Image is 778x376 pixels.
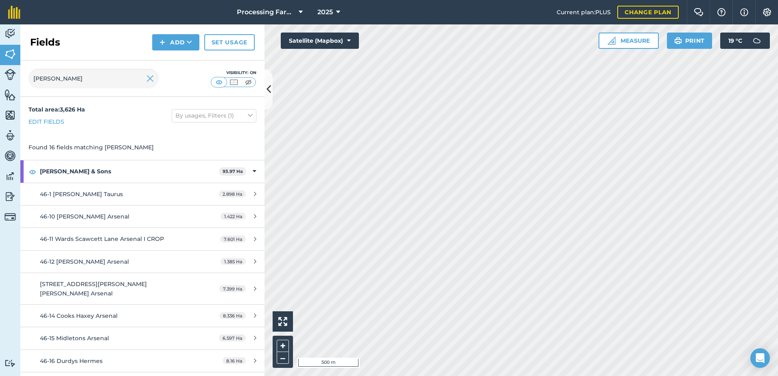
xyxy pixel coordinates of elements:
[20,183,264,205] a: 46-1 [PERSON_NAME] Taurus2.898 Ha
[219,190,246,197] span: 2.898 Ha
[40,213,129,220] span: 46-10 [PERSON_NAME] Arsenal
[220,236,246,243] span: 7.601 Ha
[152,34,199,50] button: Add
[4,170,16,182] img: svg+xml;base64,PD94bWwgdmVyc2lvbj0iMS4wIiBlbmNvZGluZz0idXRmLTgiPz4KPCEtLSBHZW5lcmF0b3I6IEFkb2JlIE...
[29,167,36,177] img: svg+xml;base64,PHN2ZyB4bWxucz0iaHR0cDovL3d3dy53My5vcmcvMjAwMC9zdmciIHdpZHRoPSIxOCIgaGVpZ2h0PSIyNC...
[40,357,103,365] span: 46-16 Durdys Hermes
[28,69,159,88] input: Search
[317,7,333,17] span: 2025
[40,258,129,265] span: 46-12 [PERSON_NAME] Arsenal
[40,160,219,182] strong: [PERSON_NAME] & Sons
[557,8,611,17] span: Current plan : PLUS
[617,6,679,19] a: Change plan
[172,109,256,122] button: By usages, Filters (1)
[4,28,16,40] img: svg+xml;base64,PD94bWwgdmVyc2lvbj0iMS4wIiBlbmNvZGluZz0idXRmLTgiPz4KPCEtLSBHZW5lcmF0b3I6IEFkb2JlIE...
[740,7,748,17] img: svg+xml;base64,PHN2ZyB4bWxucz0iaHR0cDovL3d3dy53My5vcmcvMjAwMC9zdmciIHdpZHRoPSIxNyIgaGVpZ2h0PSIxNy...
[28,117,64,126] a: Edit fields
[4,150,16,162] img: svg+xml;base64,PD94bWwgdmVyc2lvbj0iMS4wIiBlbmNvZGluZz0idXRmLTgiPz4KPCEtLSBHZW5lcmF0b3I6IEFkb2JlIE...
[223,168,243,174] strong: 93.97 Ha
[20,273,264,304] a: [STREET_ADDRESS][PERSON_NAME][PERSON_NAME] Arsenal7.399 Ha
[229,78,239,86] img: svg+xml;base64,PHN2ZyB4bWxucz0iaHR0cDovL3d3dy53My5vcmcvMjAwMC9zdmciIHdpZHRoPSI1MCIgaGVpZ2h0PSI0MC...
[20,135,264,160] div: Found 16 fields matching [PERSON_NAME]
[749,33,765,49] img: svg+xml;base64,PD94bWwgdmVyc2lvbj0iMS4wIiBlbmNvZGluZz0idXRmLTgiPz4KPCEtLSBHZW5lcmF0b3I6IEFkb2JlIE...
[674,36,682,46] img: svg+xml;base64,PHN2ZyB4bWxucz0iaHR0cDovL3d3dy53My5vcmcvMjAwMC9zdmciIHdpZHRoPSIxOSIgaGVpZ2h0PSIyNC...
[4,48,16,60] img: svg+xml;base64,PHN2ZyB4bWxucz0iaHR0cDovL3d3dy53My5vcmcvMjAwMC9zdmciIHdpZHRoPSI1NiIgaGVpZ2h0PSI2MC...
[40,312,118,319] span: 46-14 Cooks Haxey Arsenal
[221,258,246,265] span: 1.385 Ha
[694,8,704,16] img: Two speech bubbles overlapping with the left bubble in the forefront
[277,352,289,364] button: –
[4,359,16,367] img: svg+xml;base64,PD94bWwgdmVyc2lvbj0iMS4wIiBlbmNvZGluZz0idXRmLTgiPz4KPCEtLSBHZW5lcmF0b3I6IEFkb2JlIE...
[4,190,16,203] img: svg+xml;base64,PD94bWwgdmVyc2lvbj0iMS4wIiBlbmNvZGluZz0idXRmLTgiPz4KPCEtLSBHZW5lcmF0b3I6IEFkb2JlIE...
[40,235,164,243] span: 46-11 Wards Scawcett Lane Arsenal I CROP
[20,228,264,250] a: 46-11 Wards Scawcett Lane Arsenal I CROP7.601 Ha
[160,37,165,47] img: svg+xml;base64,PHN2ZyB4bWxucz0iaHR0cDovL3d3dy53My5vcmcvMjAwMC9zdmciIHdpZHRoPSIxNCIgaGVpZ2h0PSIyNC...
[20,205,264,227] a: 46-10 [PERSON_NAME] Arsenal1.422 Ha
[20,251,264,273] a: 46-12 [PERSON_NAME] Arsenal1.385 Ha
[20,350,264,372] a: 46-16 Durdys Hermes8.16 Ha
[223,357,246,364] span: 8.16 Ha
[146,74,154,83] img: svg+xml;base64,PHN2ZyB4bWxucz0iaHR0cDovL3d3dy53My5vcmcvMjAwMC9zdmciIHdpZHRoPSIyMiIgaGVpZ2h0PSIzMC...
[40,190,123,198] span: 46-1 [PERSON_NAME] Taurus
[20,305,264,327] a: 46-14 Cooks Haxey Arsenal8.336 Ha
[20,327,264,349] a: 46-15 Midletons Arsenal6.597 Ha
[4,69,16,80] img: svg+xml;base64,PD94bWwgdmVyc2lvbj0iMS4wIiBlbmNvZGluZz0idXRmLTgiPz4KPCEtLSBHZW5lcmF0b3I6IEFkb2JlIE...
[728,33,742,49] span: 19 ° C
[28,106,85,113] strong: Total area : 3,626 Ha
[717,8,726,16] img: A question mark icon
[214,78,224,86] img: svg+xml;base64,PHN2ZyB4bWxucz0iaHR0cDovL3d3dy53My5vcmcvMjAwMC9zdmciIHdpZHRoPSI1MCIgaGVpZ2h0PSI0MC...
[211,70,256,76] div: Visibility: On
[30,36,60,49] h2: Fields
[4,89,16,101] img: svg+xml;base64,PHN2ZyB4bWxucz0iaHR0cDovL3d3dy53My5vcmcvMjAwMC9zdmciIHdpZHRoPSI1NiIgaGVpZ2h0PSI2MC...
[4,211,16,223] img: svg+xml;base64,PD94bWwgdmVyc2lvbj0iMS4wIiBlbmNvZGluZz0idXRmLTgiPz4KPCEtLSBHZW5lcmF0b3I6IEFkb2JlIE...
[278,317,287,326] img: Four arrows, one pointing top left, one top right, one bottom right and the last bottom left
[40,280,147,297] span: [STREET_ADDRESS][PERSON_NAME][PERSON_NAME] Arsenal
[667,33,712,49] button: Print
[204,34,255,50] a: Set usage
[219,312,246,319] span: 8.336 Ha
[281,33,359,49] button: Satellite (Mapbox)
[221,213,246,220] span: 1.422 Ha
[40,334,109,342] span: 46-15 Midletons Arsenal
[599,33,659,49] button: Measure
[4,109,16,121] img: svg+xml;base64,PHN2ZyB4bWxucz0iaHR0cDovL3d3dy53My5vcmcvMjAwMC9zdmciIHdpZHRoPSI1NiIgaGVpZ2h0PSI2MC...
[277,340,289,352] button: +
[219,285,246,292] span: 7.399 Ha
[750,348,770,368] div: Open Intercom Messenger
[762,8,772,16] img: A cog icon
[243,78,254,86] img: svg+xml;base64,PHN2ZyB4bWxucz0iaHR0cDovL3d3dy53My5vcmcvMjAwMC9zdmciIHdpZHRoPSI1MCIgaGVpZ2h0PSI0MC...
[720,33,770,49] button: 19 °C
[219,334,246,341] span: 6.597 Ha
[8,6,20,19] img: fieldmargin Logo
[20,160,264,182] div: [PERSON_NAME] & Sons93.97 Ha
[237,7,295,17] span: Processing Farms
[608,37,616,45] img: Ruler icon
[4,129,16,142] img: svg+xml;base64,PD94bWwgdmVyc2lvbj0iMS4wIiBlbmNvZGluZz0idXRmLTgiPz4KPCEtLSBHZW5lcmF0b3I6IEFkb2JlIE...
